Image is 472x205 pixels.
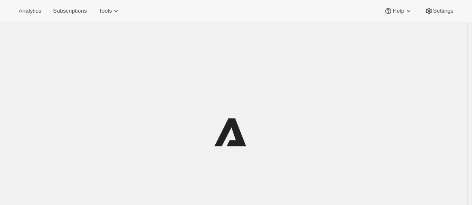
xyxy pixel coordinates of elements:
[19,8,41,14] span: Analytics
[53,8,87,14] span: Subscriptions
[420,5,458,17] button: Settings
[99,8,112,14] span: Tools
[392,8,404,14] span: Help
[433,8,453,14] span: Settings
[48,5,92,17] button: Subscriptions
[379,5,417,17] button: Help
[14,5,46,17] button: Analytics
[93,5,125,17] button: Tools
